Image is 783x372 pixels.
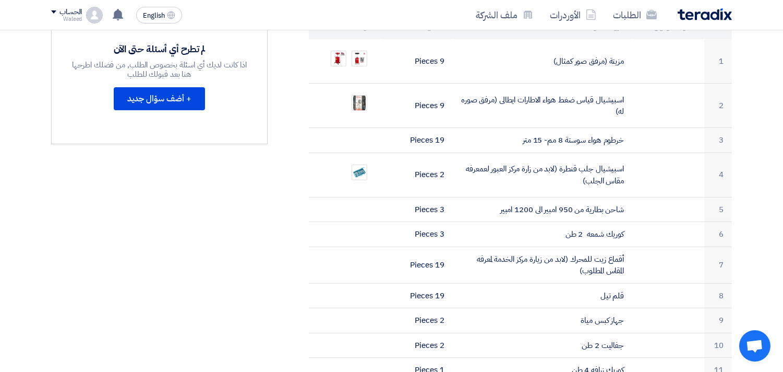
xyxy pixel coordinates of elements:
td: قلم تيل [453,283,633,308]
a: ملف الشركة [467,3,541,27]
td: 19 Pieces [381,283,453,308]
button: English [136,7,182,24]
img: WhatsApp_Image__at__1758116770919.jpeg [352,51,367,66]
td: 9 Pieces [381,84,453,128]
a: الطلبات [605,3,665,27]
div: اذا كانت لديك أي اسئلة بخصوص الطلب, من فضلك اطرحها هنا بعد قبولك للطلب [71,60,248,79]
td: جفاليت 2 طن [453,333,633,358]
img: Teradix logo [678,8,732,20]
td: 8 [704,283,732,308]
td: 10 [704,333,732,358]
td: مزيتة (مرفق صور كمثال) [453,39,633,84]
td: 9 Pieces [381,39,453,84]
td: 9 [704,308,732,333]
td: 3 Pieces [381,197,453,222]
td: 1 [704,39,732,84]
td: كوريك شمعه 2 طن [453,222,633,247]
td: اسبيشيال قياس ضغط هواء الاطارات ايطالى (مرفق صوره له) [453,84,633,128]
div: Waleed [51,16,82,22]
td: اسبيشيال جلب قنطرة (لابد من زارة مركز العبور لعمعرفه مقاس الجلب) [453,153,633,197]
td: شاحن بطارية من 950 امبير الى 1200 امبير [453,197,633,222]
td: خرطوم هواء سوستة 8 مم- 15 متر [453,128,633,153]
td: 3 [704,128,732,153]
img: IMGWA__1758116942569.jpg [352,94,367,112]
td: 6 [704,222,732,247]
a: الأوردرات [541,3,605,27]
td: 2 [704,84,732,128]
img: WhatsApp_Image__at__1758116777113.jpeg [331,51,346,66]
span: English [143,12,165,19]
td: 19 Pieces [381,247,453,283]
td: 5 [704,197,732,222]
div: Open chat [739,330,770,362]
div: لم تطرح أي أسئلة حتى الآن [71,43,248,55]
img: WhatsApp_Image__at__1758117160394.jpeg [352,166,367,179]
td: 2 Pieces [381,308,453,333]
button: + أضف سؤال جديد [114,87,205,110]
td: جهاز كبس مياة [453,308,633,333]
td: 19 Pieces [381,128,453,153]
td: أقماع زيت للمحرك (لابد من زيارة مركز الخدمة لمعرفه المقاس المطلوب) [453,247,633,283]
img: profile_test.png [86,7,103,24]
div: الحساب [59,8,82,17]
td: 7 [704,247,732,283]
td: 3 Pieces [381,222,453,247]
td: 4 [704,153,732,197]
td: 2 Pieces [381,153,453,197]
td: 2 Pieces [381,333,453,358]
